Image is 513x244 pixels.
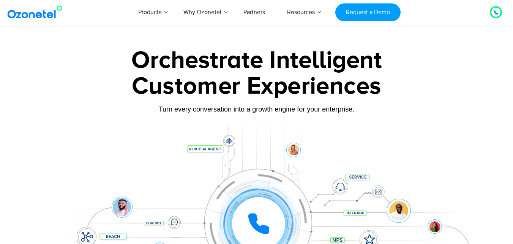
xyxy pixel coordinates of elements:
[19,105,494,113] div: Turn every conversation into a growth engine for your enterprise.
[19,68,494,105] div: Customer Experiences
[335,3,400,21] a: Request a Demo
[19,48,494,73] div: Orchestrate Intelligent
